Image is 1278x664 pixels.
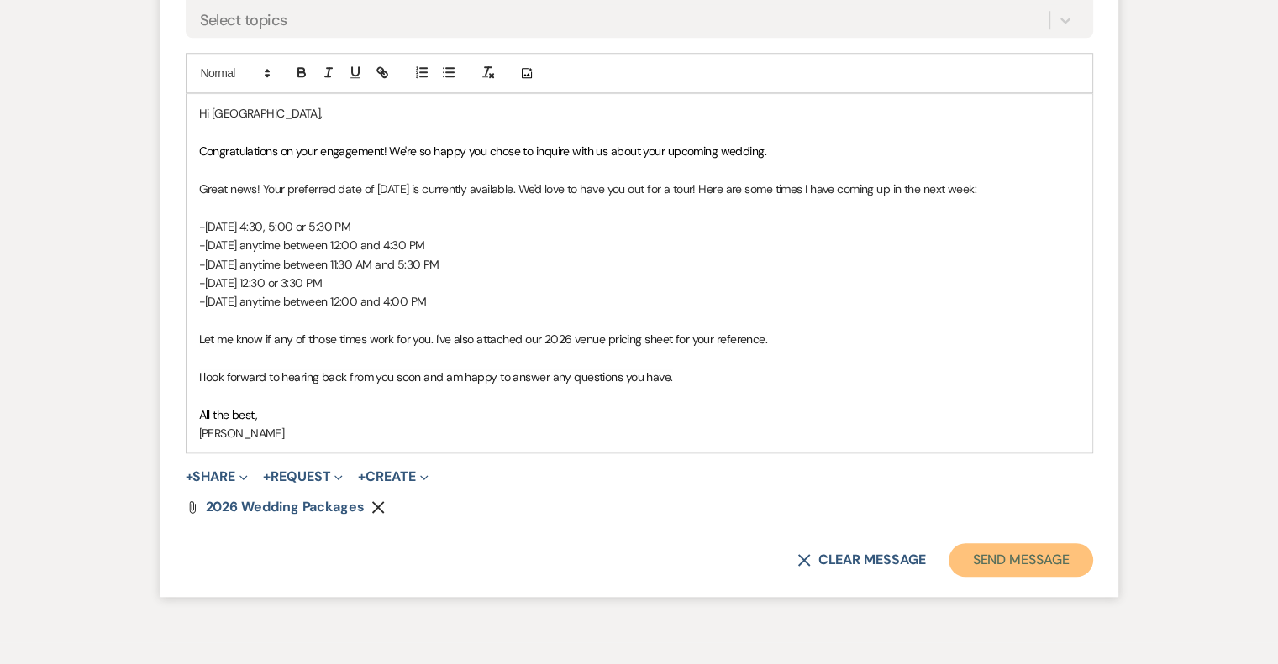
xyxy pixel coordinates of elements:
[199,407,258,422] span: All the best,
[186,470,193,484] span: +
[199,332,768,347] span: Let me know if any of those times work for you. I've also attached our 2026 venue pricing sheet f...
[199,255,1080,274] p: -[DATE] anytime between 11:30 AM and 5:30 PM
[199,104,1080,123] p: Hi [GEOGRAPHIC_DATA],
[206,498,365,515] span: 2026 Wedding Packages
[949,543,1092,577] button: Send Message
[199,292,1080,311] p: -[DATE] anytime between 12:00 and 4:00 PM
[199,274,1080,292] p: -[DATE] 12:30 or 3:30 PM
[199,180,1080,198] p: Great news! Your preferred date of [DATE] is currently available. We'd love to have you out for a...
[199,369,673,384] span: I look forward to hearing back from you soon and am happy to answer any questions you have.
[199,424,1080,442] p: [PERSON_NAME]
[199,144,767,159] span: Congratulations on your engagement! We're so happy you chose to inquire with us about your upcomi...
[206,500,365,514] a: 2026 Wedding Packages
[199,236,1080,254] p: -[DATE] anytime between 12:00 and 4:30 PM
[200,9,287,32] div: Select topics
[263,470,271,484] span: +
[358,470,428,484] button: Create
[263,470,343,484] button: Request
[797,553,925,567] button: Clear message
[358,470,366,484] span: +
[199,217,1080,236] p: -[DATE] 4:30, 5:00 or 5:30 PM
[186,470,249,484] button: Share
